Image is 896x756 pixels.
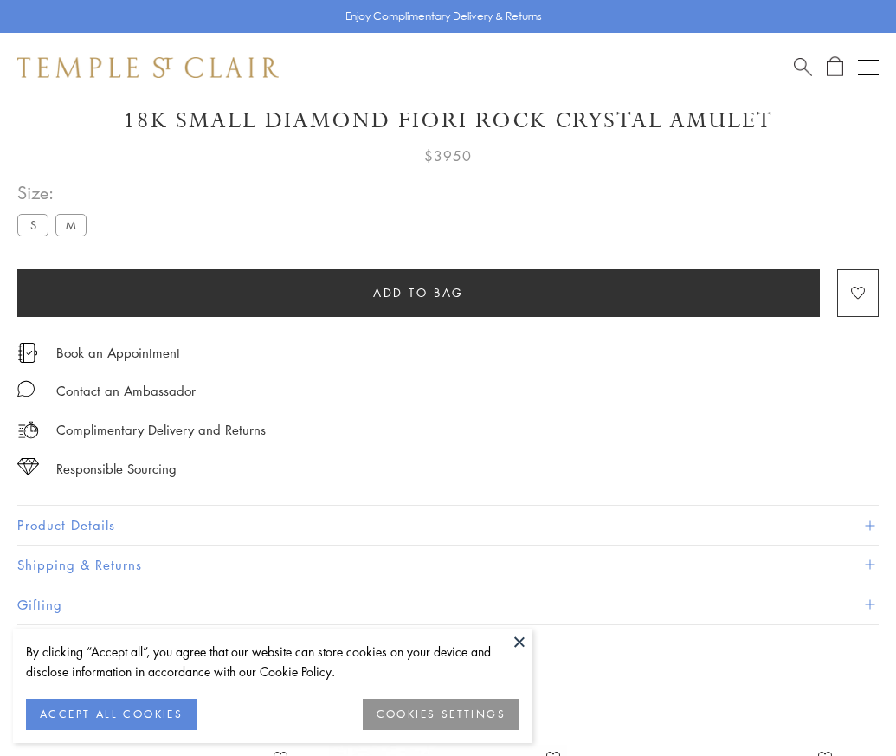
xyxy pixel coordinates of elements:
div: By clicking “Accept all”, you agree that our website can store cookies on your device and disclos... [26,642,519,682]
button: ACCEPT ALL COOKIES [26,699,197,730]
span: Size: [17,178,93,207]
span: $3950 [424,145,472,167]
img: MessageIcon-01_2.svg [17,380,35,397]
button: Shipping & Returns [17,546,879,585]
button: Product Details [17,506,879,545]
button: Open navigation [858,57,879,78]
img: icon_sourcing.svg [17,458,39,475]
h1: 18K Small Diamond Fiori Rock Crystal Amulet [17,106,879,136]
a: Book an Appointment [56,343,180,362]
p: Complimentary Delivery and Returns [56,419,266,441]
img: Temple St. Clair [17,57,279,78]
img: icon_appointment.svg [17,343,38,363]
img: icon_delivery.svg [17,419,39,441]
button: Gifting [17,585,879,624]
div: Responsible Sourcing [56,458,177,480]
a: Open Shopping Bag [827,56,843,78]
label: M [55,214,87,236]
div: Contact an Ambassador [56,380,196,402]
a: Search [794,56,812,78]
button: Add to bag [17,269,820,317]
label: S [17,214,48,236]
button: COOKIES SETTINGS [363,699,519,730]
span: Add to bag [373,283,464,302]
p: Enjoy Complimentary Delivery & Returns [345,8,542,25]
